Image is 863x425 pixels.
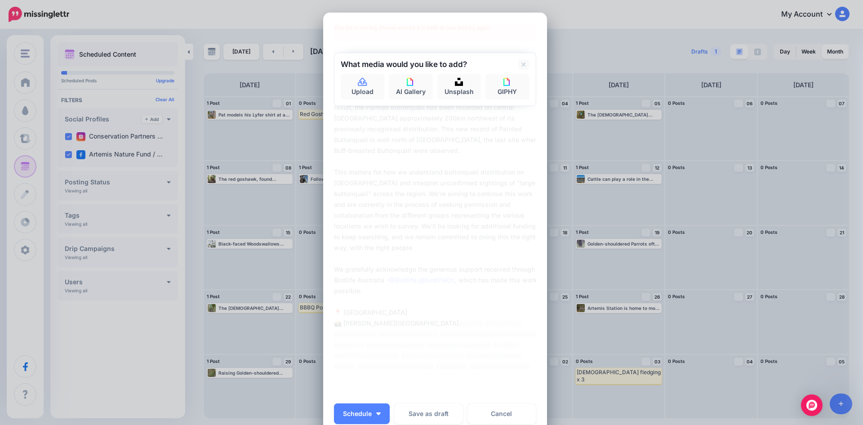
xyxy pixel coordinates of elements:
img: icon-unsplash-square.png [455,78,463,86]
li: The file is too big. Please ensure it is 5MB or less and try again [334,23,536,32]
a: Unsplash [437,74,481,99]
div: Open Intercom Messenger [801,394,823,416]
span: Schedule [343,411,372,417]
button: Save as draft [394,403,463,424]
a: Upload [341,74,385,99]
a: Cancel [467,403,536,424]
a: GIPHY [485,74,529,99]
img: arrow-down-white.png [376,412,381,415]
h2: What media would you like to add? [341,61,467,68]
a: AI Gallery [389,74,433,99]
img: icon-giphy-square.png [407,78,415,86]
img: icon-giphy-square.png [503,78,512,86]
button: Schedule [334,403,390,424]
